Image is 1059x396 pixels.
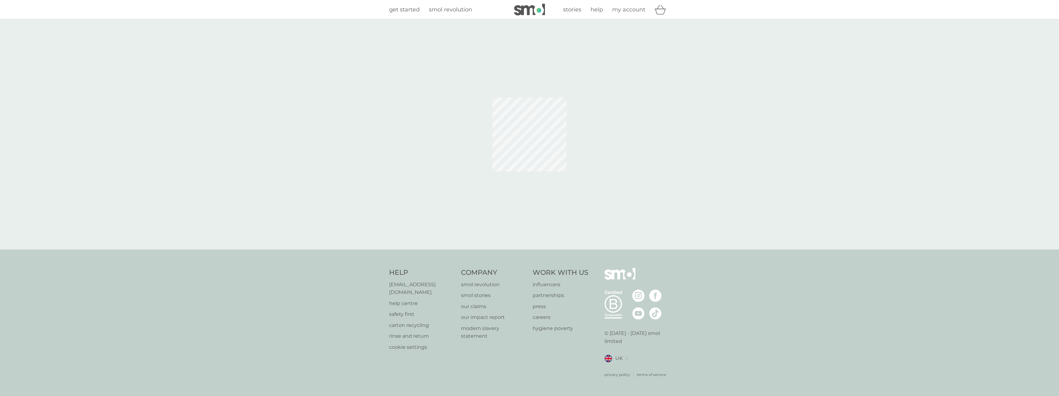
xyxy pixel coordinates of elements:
[389,281,455,296] a: [EMAIL_ADDRESS][DOMAIN_NAME]
[389,268,455,278] h4: Help
[604,355,612,362] img: UK flag
[389,343,455,351] a: cookie settings
[533,291,588,299] a: partnerships
[461,291,527,299] a: smol stories
[389,310,455,318] a: safety first
[654,3,670,16] div: basket
[429,6,472,13] span: smol revolution
[604,268,635,289] img: smol
[389,321,455,329] a: carton recycling
[461,324,527,340] a: modern slavery statement
[591,6,603,13] span: help
[612,5,645,14] a: my account
[389,6,420,13] span: get started
[632,307,645,320] img: visit the smol Youtube page
[615,354,623,362] span: UK
[389,299,455,307] a: help centre
[563,5,581,14] a: stories
[461,303,527,311] a: our claims
[626,357,628,360] img: select a new location
[461,268,527,278] h4: Company
[591,5,603,14] a: help
[563,6,581,13] span: stories
[533,268,588,278] h4: Work With Us
[533,303,588,311] a: press
[637,372,666,377] a: terms of service
[461,281,527,289] a: smol revolution
[632,290,645,302] img: visit the smol Instagram page
[514,4,545,15] img: smol
[533,324,588,332] a: hygiene poverty
[533,313,588,321] a: careers
[461,313,527,321] a: our impact report
[649,290,662,302] img: visit the smol Facebook page
[604,329,670,345] p: © [DATE] - [DATE] smol limited
[612,6,645,13] span: my account
[389,5,420,14] a: get started
[649,307,662,320] img: visit the smol Tiktok page
[533,281,588,289] a: influencers
[604,372,630,377] a: privacy policy
[429,5,472,14] a: smol revolution
[389,332,455,340] a: rinse and return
